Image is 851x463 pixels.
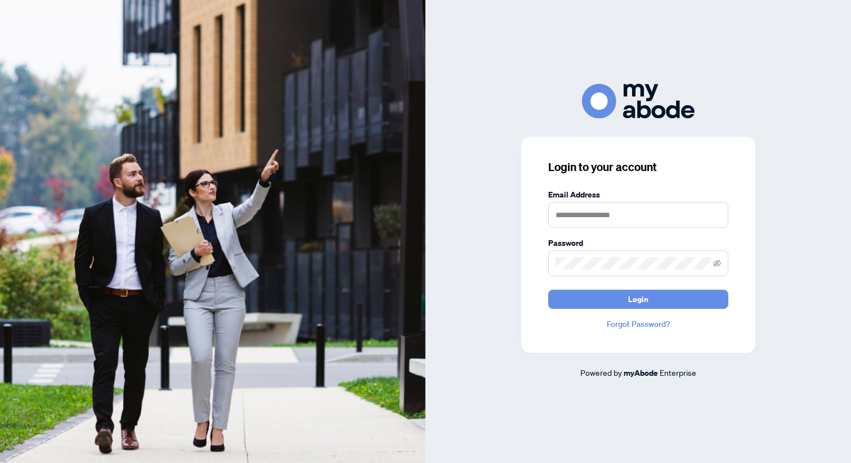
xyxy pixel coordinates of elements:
[548,188,728,201] label: Email Address
[713,259,721,267] span: eye-invisible
[628,290,648,308] span: Login
[580,367,622,377] span: Powered by
[548,318,728,330] a: Forgot Password?
[624,367,658,379] a: myAbode
[548,290,728,309] button: Login
[582,84,695,118] img: ma-logo
[548,237,728,249] label: Password
[548,159,728,175] h3: Login to your account
[660,367,696,377] span: Enterprise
